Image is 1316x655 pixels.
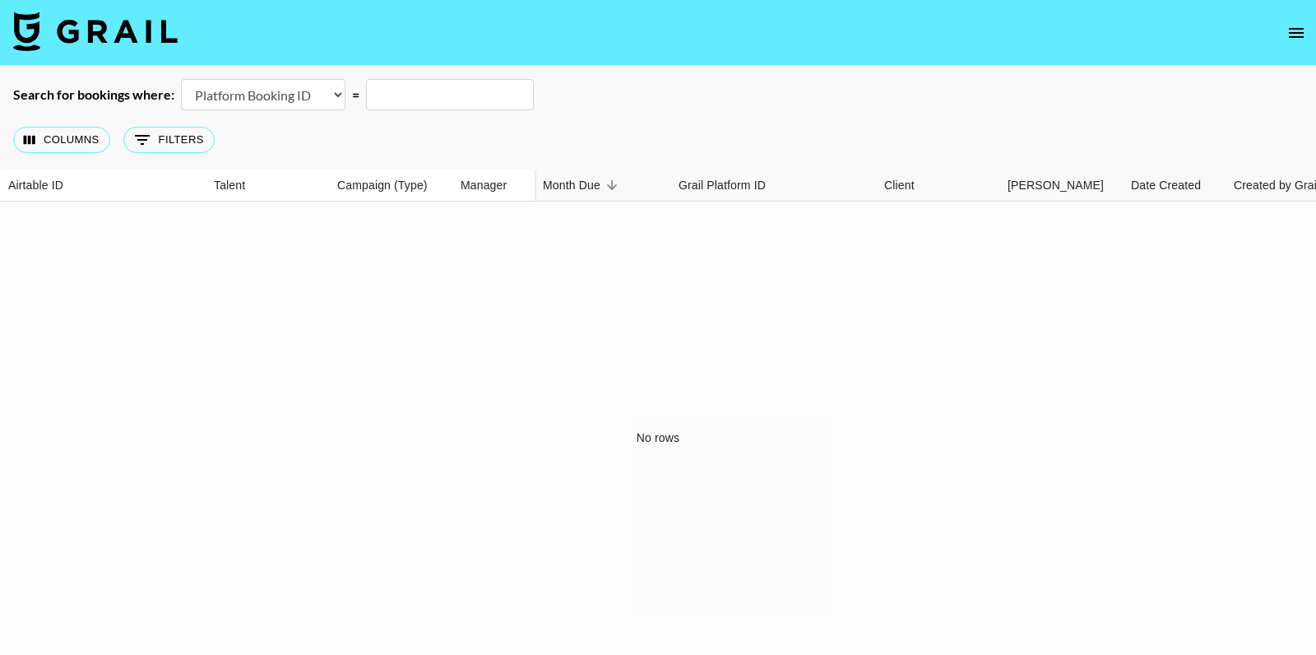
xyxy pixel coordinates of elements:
[214,170,245,202] div: Talent
[352,86,359,103] div: =
[876,170,999,202] div: Client
[13,12,178,51] img: Grail Talent
[13,86,174,103] div: Search for bookings where:
[452,170,535,202] div: Manager
[1131,170,1201,202] div: Date Created
[206,170,329,202] div: Talent
[670,170,876,202] div: Grail Platform ID
[600,174,623,197] button: Sort
[1123,170,1226,202] div: Date Created
[329,170,452,202] div: Campaign (Type)
[8,170,63,202] div: Airtable ID
[337,170,428,202] div: Campaign (Type)
[679,170,766,202] div: Grail Platform ID
[13,127,110,153] button: Select columns
[1008,170,1104,202] div: [PERSON_NAME]
[884,170,915,202] div: Client
[461,170,507,202] div: Manager
[999,170,1123,202] div: Booker
[1280,16,1313,49] button: open drawer
[123,127,215,153] button: Show filters
[535,170,670,202] div: Month Due
[543,170,600,202] div: Month Due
